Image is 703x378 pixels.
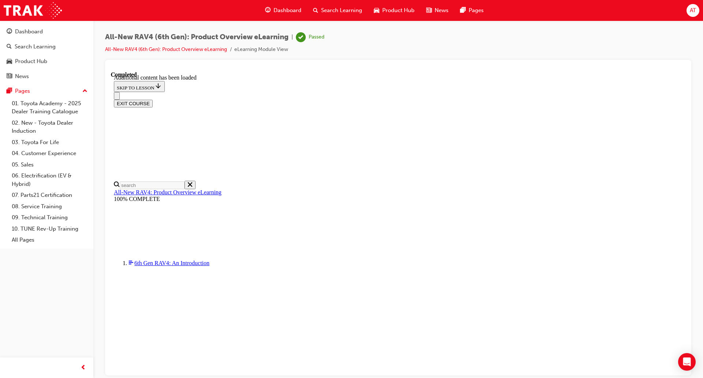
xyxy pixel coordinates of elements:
span: AT [690,6,696,15]
div: Additional content has been loaded [3,3,572,10]
span: All-New RAV4 (6th Gen): Product Overview eLearning [105,33,289,41]
button: Pages [3,84,90,98]
span: Pages [469,6,484,15]
a: Search Learning [3,40,90,54]
span: learningRecordVerb_PASS-icon [296,32,306,42]
a: pages-iconPages [454,3,490,18]
span: prev-icon [81,363,86,373]
a: car-iconProduct Hub [368,3,420,18]
button: Close search menu [74,109,85,118]
span: | [291,33,293,41]
a: All-New RAV4 (6th Gen): Product Overview eLearning [105,46,227,52]
button: DashboardSearch LearningProduct HubNews [3,23,90,84]
input: Search [9,110,74,118]
a: 02. New - Toyota Dealer Induction [9,117,90,137]
a: 07. Parts21 Certification [9,190,90,201]
span: Dashboard [274,6,301,15]
button: AT [687,4,699,17]
a: 05. Sales [9,159,90,170]
button: Close navigation menu [3,21,9,28]
button: EXIT COURSE [3,28,42,36]
span: Search Learning [321,6,362,15]
span: guage-icon [265,6,271,15]
a: Product Hub [3,55,90,68]
a: 10. TUNE Rev-Up Training [9,223,90,235]
span: SKIP TO LESSON [6,14,51,19]
a: Dashboard [3,25,90,38]
span: news-icon [7,73,12,80]
a: 03. Toyota For Life [9,137,90,148]
div: 100% COMPLETE [3,124,572,131]
a: guage-iconDashboard [259,3,307,18]
div: Passed [309,34,324,41]
div: Product Hub [15,57,47,66]
a: 08. Service Training [9,201,90,212]
span: up-icon [82,87,88,96]
span: search-icon [313,6,318,15]
a: All-New RAV4: Product Overview eLearning [3,118,111,124]
span: pages-icon [7,88,12,95]
a: 01. Toyota Academy - 2025 Dealer Training Catalogue [9,98,90,117]
a: News [3,70,90,83]
div: News [15,72,29,81]
button: SKIP TO LESSON [3,10,54,21]
span: guage-icon [7,29,12,35]
a: search-iconSearch Learning [307,3,368,18]
li: eLearning Module View [234,45,288,54]
div: Dashboard [15,27,43,36]
span: search-icon [7,44,12,50]
div: Pages [15,87,30,95]
a: 09. Technical Training [9,212,90,223]
img: Trak [4,2,62,19]
span: News [435,6,449,15]
a: news-iconNews [420,3,454,18]
span: pages-icon [460,6,466,15]
span: Product Hub [382,6,414,15]
a: 04. Customer Experience [9,148,90,159]
a: All Pages [9,234,90,246]
span: car-icon [374,6,379,15]
span: news-icon [426,6,432,15]
div: Search Learning [15,43,56,51]
a: 06. Electrification (EV & Hybrid) [9,170,90,190]
span: car-icon [7,58,12,65]
div: Open Intercom Messenger [678,353,696,371]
